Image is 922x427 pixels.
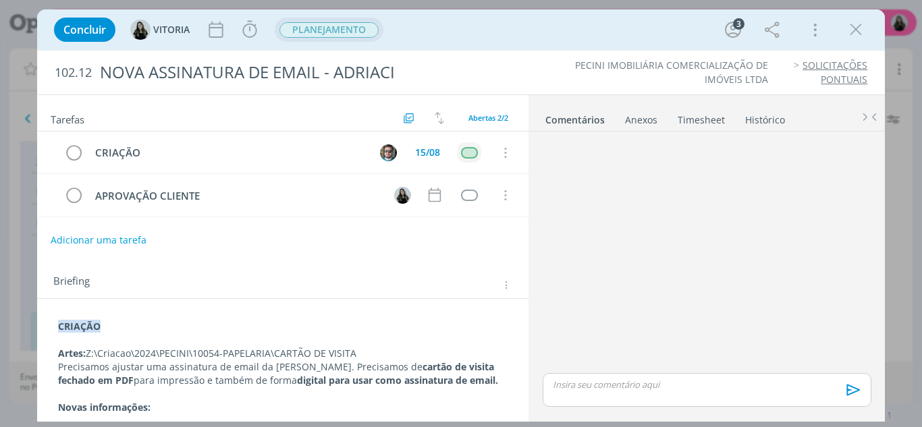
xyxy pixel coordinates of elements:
[58,360,497,387] strong: cartão de visita fechado em PDF
[625,113,657,127] div: Anexos
[130,20,190,40] button: VVITORIA
[63,24,106,35] span: Concluir
[90,188,382,204] div: APROVAÇÃO CLIENTE
[53,276,90,293] span: Briefing
[545,107,605,127] a: Comentários
[279,22,379,38] button: PLANEJAMENTO
[55,65,92,80] span: 102.12
[575,59,768,85] a: PECINI IMOBILIÁRIA COMERCIALIZAÇÃO DE IMÓVEIS LTDA
[37,9,886,422] div: dialog
[90,144,368,161] div: CRIAÇÃO
[51,110,84,126] span: Tarefas
[54,18,115,42] button: Concluir
[415,148,440,157] div: 15/08
[297,374,498,387] strong: digital para usar como assinatura de email.
[468,113,508,123] span: Abertas 2/2
[744,107,786,127] a: Histórico
[380,144,397,161] img: R
[58,320,101,333] strong: CRIAÇÃO
[58,401,151,414] strong: Novas informações:
[50,228,147,252] button: Adicionar uma tarefa
[803,59,867,85] a: SOLICITAÇÕES PONTUAIS
[733,18,744,30] div: 3
[394,187,411,204] img: V
[130,20,151,40] img: V
[58,360,508,387] p: Precisamos ajustar uma assinatura de email da [PERSON_NAME]. Precisamos de para impressão e també...
[94,56,523,89] div: NOVA ASSINATURA DE EMAIL - ADRIACI
[153,25,190,34] span: VITORIA
[435,112,444,124] img: arrow-down-up.svg
[58,347,86,360] strong: Artes:
[677,107,726,127] a: Timesheet
[378,142,398,163] button: R
[722,19,744,40] button: 3
[58,347,508,360] p: Z:\Criacao\2024\PECINI\10054-PAPELARIA\CARTÃO DE VISITA
[392,185,412,205] button: V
